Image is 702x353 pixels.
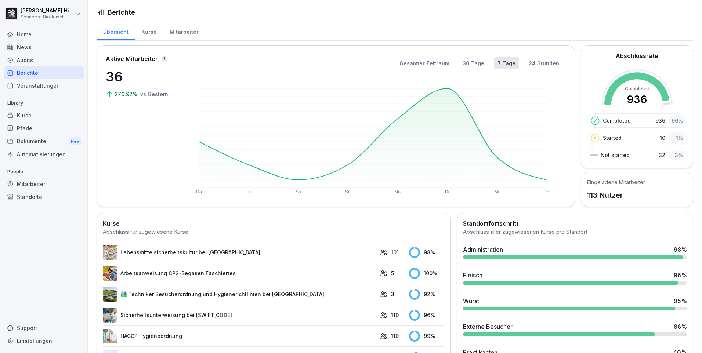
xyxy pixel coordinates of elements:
h1: Berichte [108,7,135,17]
h5: Eingeladene Mitarbeiter [587,178,645,186]
div: New [69,137,82,146]
a: Lebensmittelsicherheitskultur bei [GEOGRAPHIC_DATA] [103,245,376,260]
a: Veranstaltungen [4,79,84,92]
h2: Abschlussrate [616,51,658,60]
a: Mitarbeiter [4,178,84,190]
text: Di [445,189,449,194]
a: 🏞️ Techniker Besucherordnung und Hygienerichtlinien bei [GEOGRAPHIC_DATA] [103,287,376,302]
a: Home [4,28,84,41]
p: Started [603,134,622,142]
h2: Standortfortschritt [463,219,687,228]
a: DokumenteNew [4,135,84,148]
a: Kurse [4,109,84,122]
button: 7 Tage [494,57,519,69]
div: Externe Besucher [463,322,513,331]
h2: Kurse [103,219,445,228]
a: News [4,41,84,54]
text: So [345,189,351,194]
p: 936 [655,117,665,124]
text: Fr [246,189,250,194]
a: Administration98% [460,242,690,262]
p: Not started [601,151,630,159]
a: Kurse [135,22,163,40]
a: Fleisch96% [460,268,690,288]
div: Support [4,321,84,334]
p: 10 [660,134,665,142]
p: 36 [106,67,179,87]
a: Wurst95% [460,294,690,313]
p: vs Gestern [140,90,168,98]
text: Sa [296,189,301,194]
a: Externe Besucher86% [460,319,690,339]
p: Library [4,97,84,109]
p: 110 [391,311,399,319]
p: People [4,166,84,178]
div: Abschluss aller zugewiesenen Kurse pro Standort [463,228,687,236]
img: fel7zw93n786o3hrlxxj0311.png [103,245,117,260]
button: 24 Stunden [525,57,563,69]
div: 86 % [674,322,687,331]
a: Arbeitsanweisung CP2-Begasen Faschiertes [103,266,376,281]
div: 98 % [674,245,687,254]
text: Mo [394,189,401,194]
text: Do [543,189,549,194]
div: 99 % [409,331,445,342]
div: Administration [463,245,503,254]
div: 3 % [669,150,685,160]
text: Do [196,189,202,194]
p: 110 [391,332,399,340]
a: Sicherheitsunterweisung bei [SWIFT_CODE] [103,308,376,323]
a: Pfade [4,122,84,135]
img: hj9o9v8kzxvzc93uvlzx86ct.png [103,266,117,281]
p: Aktive Mitarbeiter [106,54,158,63]
a: Standorte [4,190,84,203]
div: 1 % [669,132,685,143]
div: Abschluss für zugewiesene Kurse [103,228,445,236]
p: Completed [603,117,631,124]
div: 98 % [409,247,445,258]
a: HACCP Hygieneordnung [103,329,376,343]
p: 113 Nutzer [587,190,645,201]
a: Audits [4,54,84,66]
div: 95 % [674,296,687,305]
a: Mitarbeiter [163,22,205,40]
div: 96 % [669,115,685,126]
a: Berichte [4,66,84,79]
div: 96 % [674,271,687,280]
div: 100 % [409,268,445,279]
p: Sonnberg Biofleisch [21,14,74,19]
p: 101 [391,248,399,256]
div: Wurst [463,296,479,305]
a: Einstellungen [4,334,84,347]
text: Mi [495,189,499,194]
button: Gesamter Zeitraum [396,57,453,69]
a: Übersicht [97,22,135,40]
img: xrzzrx774ak4h3u8hix93783.png [103,329,117,343]
div: 92 % [409,289,445,300]
p: 3 [391,290,394,298]
p: [PERSON_NAME] Hinterreither [21,8,74,14]
div: Dokumente [4,135,84,148]
p: 276.92% [115,90,139,98]
a: Automatisierungen [4,148,84,161]
p: 32 [659,151,665,159]
button: 30 Tage [459,57,488,69]
p: 5 [391,269,394,277]
img: bvgi5s23nmzwngfih7cf5uu4.png [103,308,117,323]
div: Fleisch [463,271,482,280]
img: roi77fylcwzaflh0hwjmpm1w.png [103,287,117,302]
